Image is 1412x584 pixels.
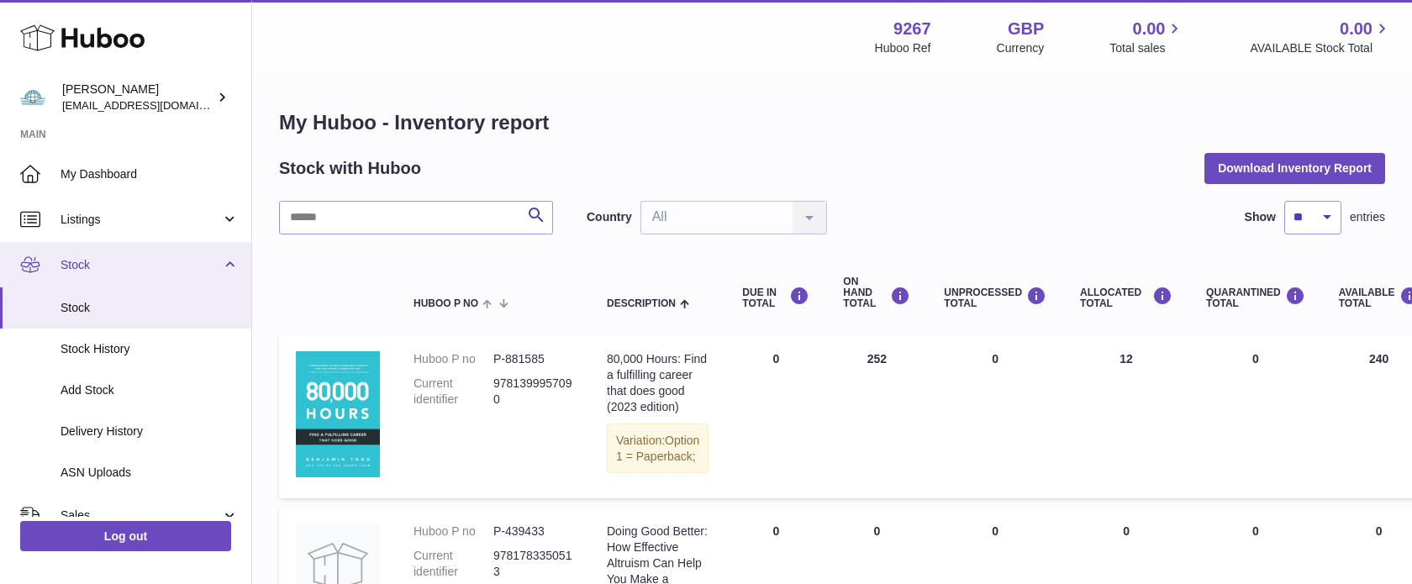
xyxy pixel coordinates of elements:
span: AVAILABLE Stock Total [1250,40,1392,56]
span: My Dashboard [61,166,239,182]
span: 0 [1252,352,1259,366]
div: ALLOCATED Total [1080,287,1172,309]
span: Description [607,298,676,309]
td: 0 [725,334,826,498]
img: luke@impactbooks.co [20,85,45,110]
td: 0 [927,334,1063,498]
span: Delivery History [61,424,239,439]
span: Option 1 = Paperback; [616,434,699,463]
div: DUE IN TOTAL [742,287,809,309]
a: Log out [20,521,231,551]
span: Huboo P no [414,298,478,309]
span: Add Stock [61,382,239,398]
span: ASN Uploads [61,465,239,481]
span: Stock History [61,341,239,357]
span: entries [1350,209,1385,225]
button: Download Inventory Report [1204,153,1385,183]
td: 252 [826,334,927,498]
div: Huboo Ref [875,40,931,56]
div: Variation: [607,424,709,474]
strong: GBP [1008,18,1044,40]
label: Country [587,209,632,225]
div: [PERSON_NAME] [62,82,213,113]
span: 0 [1252,524,1259,538]
h2: Stock with Huboo [279,157,421,180]
dt: Current identifier [414,376,493,408]
td: 12 [1063,334,1189,498]
img: product image [296,351,380,477]
dt: Huboo P no [414,523,493,539]
span: Listings [61,212,221,228]
div: ON HAND Total [843,276,910,310]
span: 0.00 [1133,18,1166,40]
span: Total sales [1109,40,1184,56]
dd: P-881585 [493,351,573,367]
span: Stock [61,257,221,273]
div: UNPROCESSED Total [944,287,1046,309]
dd: 9781399957090 [493,376,573,408]
dt: Current identifier [414,548,493,580]
dt: Huboo P no [414,351,493,367]
h1: My Huboo - Inventory report [279,109,1385,136]
div: 80,000 Hours: Find a fulfilling career that does good (2023 edition) [607,351,709,415]
span: Stock [61,300,239,316]
dd: 9781783350513 [493,548,573,580]
label: Show [1245,209,1276,225]
a: 0.00 Total sales [1109,18,1184,56]
strong: 9267 [893,18,931,40]
a: 0.00 AVAILABLE Stock Total [1250,18,1392,56]
span: 0.00 [1340,18,1372,40]
div: QUARANTINED Total [1206,287,1305,309]
span: Sales [61,508,221,523]
div: Currency [997,40,1045,56]
span: [EMAIL_ADDRESS][DOMAIN_NAME] [62,98,247,112]
dd: P-439433 [493,523,573,539]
